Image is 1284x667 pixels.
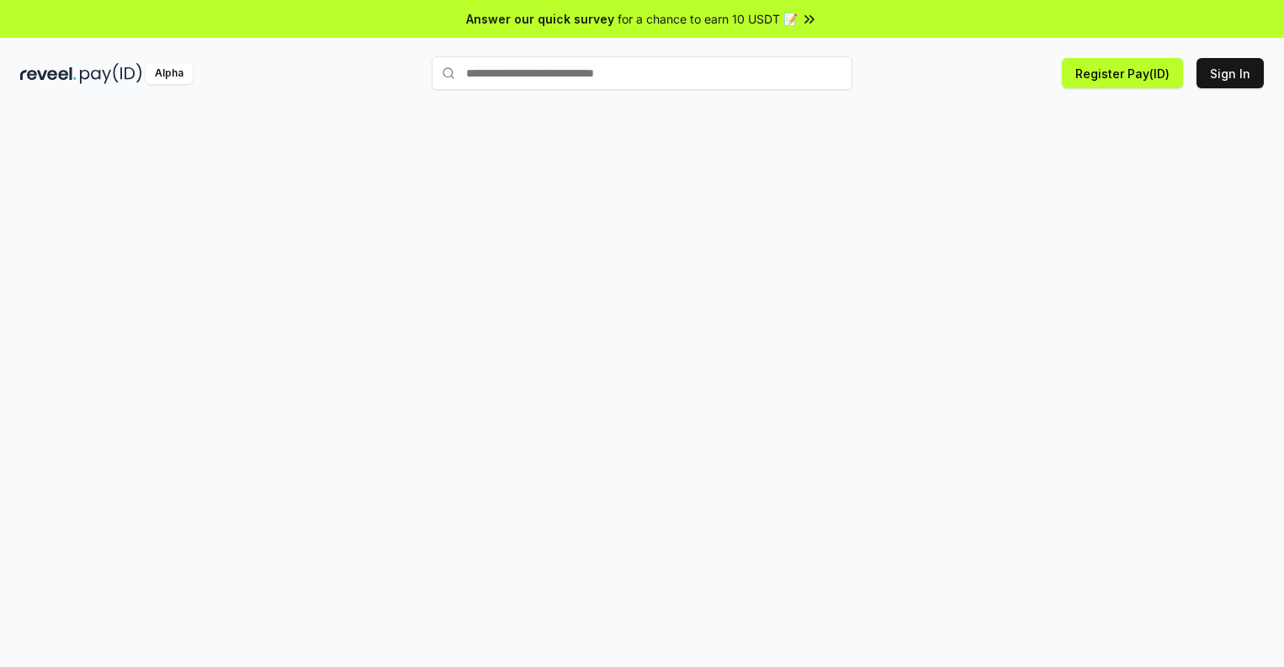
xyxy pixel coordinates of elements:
[20,63,77,84] img: reveel_dark
[146,63,193,84] div: Alpha
[80,63,142,84] img: pay_id
[1062,58,1183,88] button: Register Pay(ID)
[1196,58,1264,88] button: Sign In
[618,10,798,28] span: for a chance to earn 10 USDT 📝
[466,10,614,28] span: Answer our quick survey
